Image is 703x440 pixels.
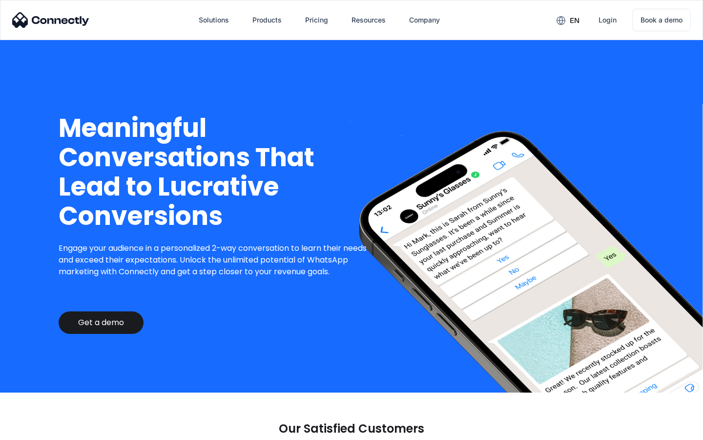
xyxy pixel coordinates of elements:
a: Pricing [297,8,336,32]
a: Get a demo [59,311,144,334]
ul: Language list [20,423,59,437]
aside: Language selected: English [10,423,59,437]
div: Products [245,8,289,32]
div: Company [401,8,448,32]
div: Solutions [199,13,229,27]
a: Login [591,8,624,32]
div: Pricing [305,13,328,27]
img: Connectly Logo [12,12,89,28]
h1: Meaningful Conversations That Lead to Lucrative Conversions [59,113,374,231]
div: Resources [351,13,386,27]
div: Login [599,13,617,27]
div: Company [409,13,440,27]
p: Engage your audience in a personalized 2-way conversation to learn their needs and exceed their e... [59,242,374,278]
p: Our Satisfied Customers [279,422,424,436]
div: Resources [344,8,393,32]
div: Products [252,13,282,27]
div: Solutions [191,8,237,32]
a: Book a demo [632,9,691,31]
div: en [549,13,587,27]
div: Get a demo [78,318,124,328]
div: en [570,14,579,27]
